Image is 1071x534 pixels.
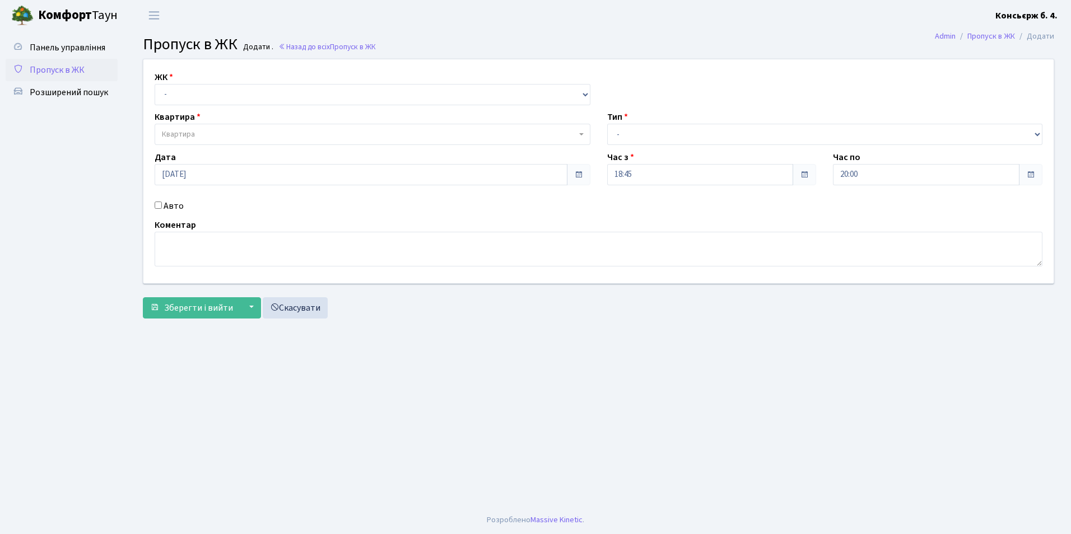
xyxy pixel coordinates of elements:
[6,36,118,59] a: Панель управління
[6,59,118,81] a: Пропуск в ЖК
[487,514,584,526] div: Розроблено .
[140,6,168,25] button: Переключити навігацію
[995,9,1058,22] a: Консьєрж б. 4.
[38,6,118,25] span: Таун
[162,129,195,140] span: Квартира
[11,4,34,27] img: logo.png
[607,151,634,164] label: Час з
[241,43,273,52] small: Додати .
[155,71,173,84] label: ЖК
[330,41,376,52] span: Пропуск в ЖК
[164,199,184,213] label: Авто
[967,30,1015,42] a: Пропуск в ЖК
[995,10,1058,22] b: Консьєрж б. 4.
[30,86,108,99] span: Розширений пошук
[164,302,233,314] span: Зберегти і вийти
[530,514,583,526] a: Massive Kinetic
[155,151,176,164] label: Дата
[155,110,201,124] label: Квартира
[38,6,92,24] b: Комфорт
[30,41,105,54] span: Панель управління
[143,297,240,318] button: Зберегти і вийти
[1015,30,1054,43] li: Додати
[155,218,196,232] label: Коментар
[143,33,238,55] span: Пропуск в ЖК
[918,25,1071,48] nav: breadcrumb
[935,30,956,42] a: Admin
[278,41,376,52] a: Назад до всіхПропуск в ЖК
[30,64,85,76] span: Пропуск в ЖК
[263,297,328,318] a: Скасувати
[6,81,118,104] a: Розширений пошук
[833,151,860,164] label: Час по
[607,110,628,124] label: Тип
